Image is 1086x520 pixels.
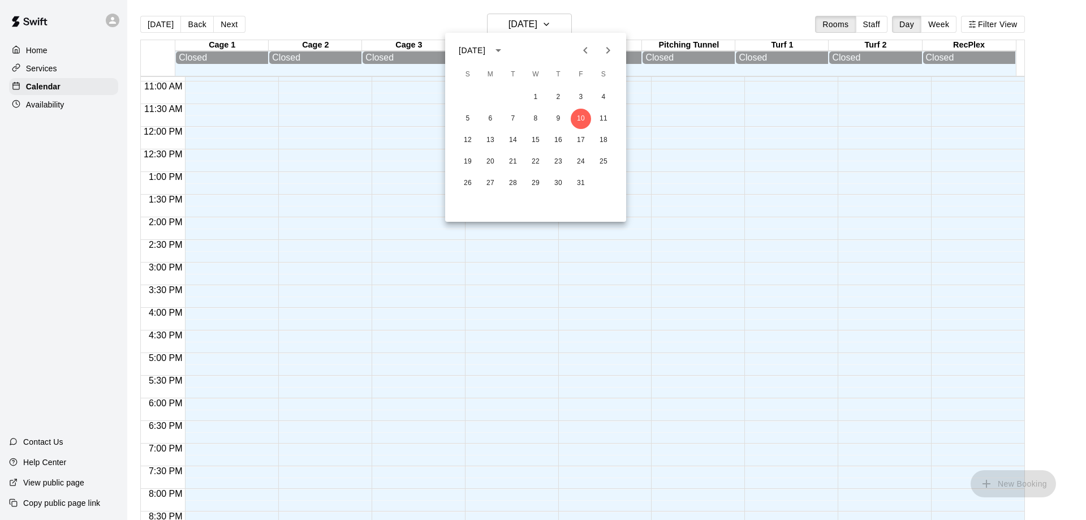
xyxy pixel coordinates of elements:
span: Friday [571,63,591,86]
button: 29 [525,173,546,194]
span: Monday [480,63,501,86]
button: 31 [571,173,591,194]
button: 18 [593,130,614,151]
button: 22 [525,152,546,172]
span: Tuesday [503,63,523,86]
div: [DATE] [459,45,485,57]
button: 8 [525,109,546,129]
button: 21 [503,152,523,172]
button: 26 [458,173,478,194]
button: 6 [480,109,501,129]
button: 27 [480,173,501,194]
button: 25 [593,152,614,172]
button: 24 [571,152,591,172]
button: 16 [548,130,568,151]
span: Sunday [458,63,478,86]
button: 9 [548,109,568,129]
button: 20 [480,152,501,172]
button: 12 [458,130,478,151]
button: 7 [503,109,523,129]
button: 11 [593,109,614,129]
button: 2 [548,87,568,108]
span: Thursday [548,63,568,86]
button: 23 [548,152,568,172]
button: 15 [525,130,546,151]
button: 3 [571,87,591,108]
button: 10 [571,109,591,129]
button: 13 [480,130,501,151]
button: Previous month [574,39,597,62]
span: Wednesday [525,63,546,86]
button: 1 [525,87,546,108]
button: 19 [458,152,478,172]
button: 4 [593,87,614,108]
button: 14 [503,130,523,151]
button: 5 [458,109,478,129]
button: 28 [503,173,523,194]
span: Saturday [593,63,614,86]
button: Next month [597,39,619,62]
button: 17 [571,130,591,151]
button: 30 [548,173,568,194]
button: calendar view is open, switch to year view [489,41,508,60]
